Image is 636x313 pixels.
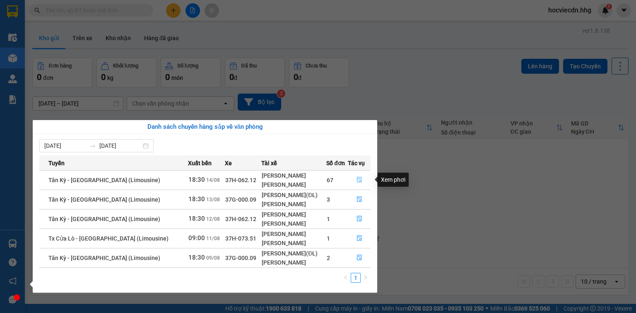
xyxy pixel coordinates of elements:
span: 09:00 [188,234,205,242]
span: file-done [357,196,362,203]
div: [PERSON_NAME] [262,210,326,219]
span: 2 [327,255,330,261]
span: Tân Kỳ - [GEOGRAPHIC_DATA] (Limousine) [48,177,160,183]
button: file-done [348,193,370,206]
span: 13/08 [206,197,220,202]
li: 1 [351,273,361,283]
div: [PERSON_NAME](ĐL) [262,190,326,200]
div: [PERSON_NAME] [262,180,326,189]
span: 37H-073.51 [225,235,256,242]
span: 18:30 [188,215,205,222]
span: Tân Kỳ - [GEOGRAPHIC_DATA] (Limousine) [48,196,160,203]
li: Previous Page [341,273,351,283]
div: [PERSON_NAME] [262,229,326,238]
input: Đến ngày [99,141,141,150]
span: 37G-000.09 [225,196,256,203]
li: Next Page [361,273,371,283]
span: swap-right [89,142,96,149]
span: Tuyến [48,159,65,168]
button: file-done [348,251,370,265]
button: file-done [348,232,370,245]
span: 12/08 [206,216,220,222]
span: 18:30 [188,176,205,183]
div: [PERSON_NAME] [262,171,326,180]
button: right [361,273,371,283]
div: Xem phơi [378,173,409,187]
span: Tài xế [261,159,277,168]
span: Tx Cửa Lò - [GEOGRAPHIC_DATA] (Limousine) [48,235,169,242]
div: [PERSON_NAME] [262,238,326,248]
span: file-done [357,177,362,183]
span: file-done [357,235,362,242]
div: Danh sách chuyến hàng sắp về văn phòng [39,122,371,132]
span: 1 [327,235,330,242]
button: left [341,273,351,283]
span: left [343,275,348,280]
span: 18:30 [188,195,205,203]
span: 37H-062.12 [225,177,256,183]
span: Xuất bến [188,159,212,168]
span: 3 [327,196,330,203]
button: file-done [348,173,370,187]
span: file-done [357,255,362,261]
span: 67 [327,177,333,183]
span: 14/08 [206,177,220,183]
span: 1 [327,216,330,222]
div: [PERSON_NAME] [262,219,326,228]
span: right [363,275,368,280]
button: file-done [348,212,370,226]
span: Số đơn [326,159,345,168]
div: [PERSON_NAME] [262,258,326,267]
span: Tân Kỳ - [GEOGRAPHIC_DATA] (Limousine) [48,216,160,222]
a: 1 [351,273,360,282]
span: Tân Kỳ - [GEOGRAPHIC_DATA] (Limousine) [48,255,160,261]
div: [PERSON_NAME](ĐL) [262,249,326,258]
span: 37H-062.12 [225,216,256,222]
span: 18:30 [188,254,205,261]
span: file-done [357,216,362,222]
span: Xe [225,159,232,168]
span: 11/08 [206,236,220,241]
span: to [89,142,96,149]
span: Tác vụ [348,159,365,168]
input: Từ ngày [44,141,86,150]
span: 09/08 [206,255,220,261]
span: 37G-000.09 [225,255,256,261]
div: [PERSON_NAME] [262,200,326,209]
